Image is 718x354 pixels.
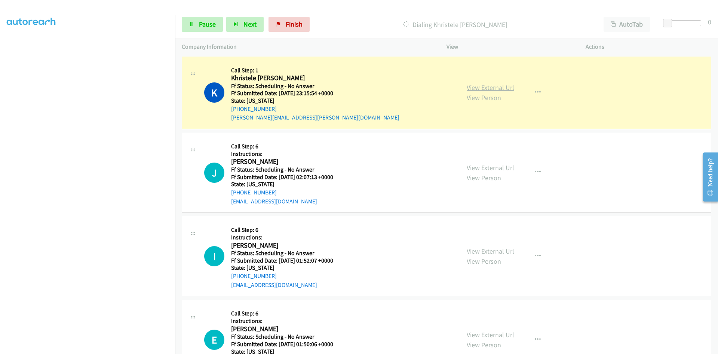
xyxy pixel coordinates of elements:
h5: Instructions: [231,234,343,241]
a: View External Url [467,83,514,92]
div: Delay between calls (in seconds) [667,20,701,26]
h5: State: [US_STATE] [231,97,399,105]
p: Actions [586,42,711,51]
h5: Ff Submitted Date: [DATE] 02:07:13 +0000 [231,173,343,181]
h2: [PERSON_NAME] [231,157,343,166]
h1: E [204,330,224,350]
div: The call is yet to be attempted [204,163,224,183]
span: Finish [286,20,303,28]
p: View [447,42,572,51]
h5: Call Step: 6 [231,143,343,150]
a: [PHONE_NUMBER] [231,189,277,196]
a: Pause [182,17,223,32]
p: Dialing Khristele [PERSON_NAME] [320,19,590,30]
h1: J [204,163,224,183]
h2: [PERSON_NAME] [231,241,343,250]
span: Pause [199,20,216,28]
button: AutoTab [604,17,650,32]
h5: Call Step: 6 [231,310,343,317]
h5: Call Step: 1 [231,67,399,74]
a: View Person [467,93,501,102]
a: [EMAIL_ADDRESS][DOMAIN_NAME] [231,198,317,205]
div: The call is yet to be attempted [204,330,224,350]
a: Finish [269,17,310,32]
a: [PERSON_NAME][EMAIL_ADDRESS][PERSON_NAME][DOMAIN_NAME] [231,114,399,121]
h5: State: [US_STATE] [231,181,343,188]
a: View Person [467,341,501,349]
p: Company Information [182,42,433,51]
h5: Ff Submitted Date: [DATE] 01:52:07 +0000 [231,257,343,264]
a: View External Url [467,247,514,255]
h5: Ff Status: Scheduling - No Answer [231,249,343,257]
a: View External Url [467,163,514,172]
h5: Ff Status: Scheduling - No Answer [231,333,343,341]
a: [EMAIL_ADDRESS][DOMAIN_NAME] [231,281,317,288]
h2: Khristele [PERSON_NAME] [231,74,343,82]
h5: Ff Status: Scheduling - No Answer [231,82,399,90]
button: Next [226,17,264,32]
h5: Instructions: [231,150,343,158]
h1: I [204,246,224,266]
h1: K [204,82,224,103]
h5: Instructions: [231,317,343,325]
a: View Person [467,173,501,182]
h5: Call Step: 6 [231,226,343,234]
a: [PHONE_NUMBER] [231,272,277,279]
div: 0 [708,17,711,27]
a: View Person [467,257,501,266]
h5: Ff Status: Scheduling - No Answer [231,166,343,173]
span: Next [243,20,257,28]
div: The call is yet to be attempted [204,246,224,266]
a: View External Url [467,330,514,339]
h5: State: [US_STATE] [231,264,343,272]
iframe: Resource Center [696,147,718,207]
h5: Ff Submitted Date: [DATE] 01:50:06 +0000 [231,341,343,348]
h5: Ff Submitted Date: [DATE] 23:15:54 +0000 [231,90,399,97]
a: [PHONE_NUMBER] [231,105,277,112]
h2: [PERSON_NAME] [231,325,343,333]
